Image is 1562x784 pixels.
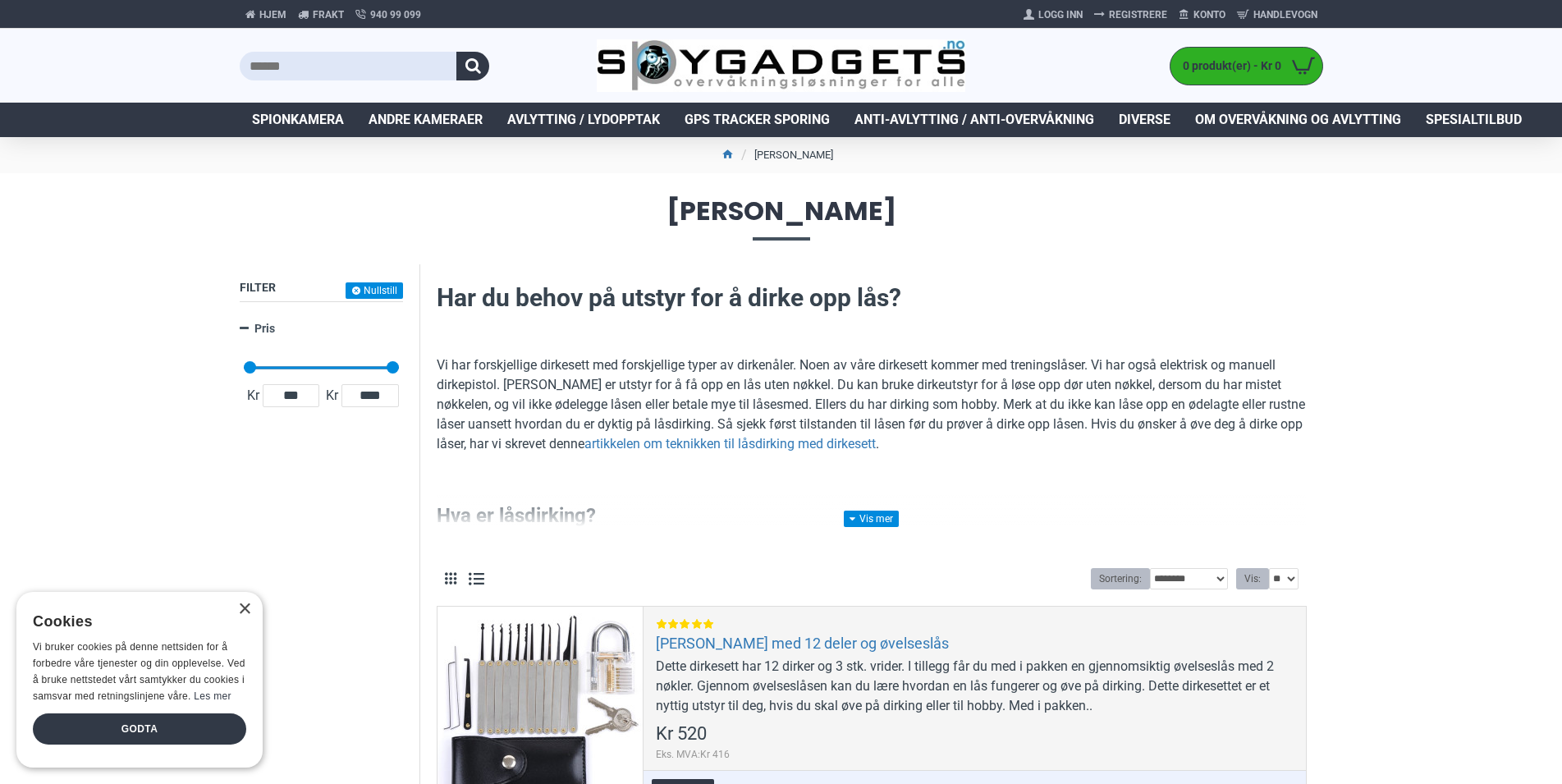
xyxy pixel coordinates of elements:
span: GPS Tracker Sporing [685,110,830,130]
span: Eks. MVA:Kr 416 [656,747,730,762]
h3: Hva er låsdirking? [437,502,1307,530]
span: 0 produkt(er) - Kr 0 [1170,57,1285,75]
label: Vis: [1236,568,1269,589]
span: Om overvåkning og avlytting [1195,110,1401,130]
span: Logg Inn [1038,7,1083,22]
span: [PERSON_NAME] [240,198,1323,240]
span: Spesialtilbud [1426,110,1522,130]
a: Spionkamera [240,103,356,137]
a: artikkelen om teknikken til låsdirking med dirkesett [584,434,876,454]
span: Spionkamera [252,110,344,130]
span: Registrere [1109,7,1167,22]
span: Kr [323,386,341,406]
span: Diverse [1119,110,1170,130]
label: Sortering: [1091,568,1150,589]
a: Logg Inn [1018,2,1088,28]
div: Godta [33,713,246,745]
span: Konto [1193,7,1225,22]
a: 0 produkt(er) - Kr 0 [1170,48,1322,85]
span: Anti-avlytting / Anti-overvåkning [854,110,1094,130]
a: Avlytting / Lydopptak [495,103,672,137]
a: Om overvåkning og avlytting [1183,103,1413,137]
a: Pris [240,314,403,343]
a: Diverse [1106,103,1183,137]
span: Handlevogn [1253,7,1317,22]
div: Cookies [33,604,236,640]
span: 940 99 099 [370,7,421,22]
p: Vi har forskjellige dirkesett med forskjellige typer av dirkenåler. Noen av våre dirkesett kommer... [437,355,1307,454]
span: Kr [244,386,263,406]
span: Filter [240,281,276,294]
span: Hjem [259,7,286,22]
a: Les mer, opens a new window [194,690,231,702]
div: Dette dirkesett har 12 dirker og 3 stk. vrider. I tillegg får du med i pakken en gjennomsiktig øv... [656,657,1294,716]
a: Spesialtilbud [1413,103,1534,137]
a: [PERSON_NAME] med 12 deler og øvelseslås [656,634,949,653]
a: Konto [1173,2,1231,28]
button: Nullstill [346,282,403,299]
a: Andre kameraer [356,103,495,137]
a: GPS Tracker Sporing [672,103,842,137]
div: Close [238,603,250,616]
img: SpyGadgets.no [597,39,965,93]
a: Registrere [1088,2,1173,28]
a: Handlevogn [1231,2,1323,28]
span: Kr 520 [656,725,707,743]
span: Andre kameraer [369,110,483,130]
span: Avlytting / Lydopptak [507,110,660,130]
span: Vi bruker cookies på denne nettsiden for å forbedre våre tjenester og din opplevelse. Ved å bruke... [33,641,245,701]
span: Frakt [313,7,344,22]
a: Anti-avlytting / Anti-overvåkning [842,103,1106,137]
h2: Har du behov på utstyr for å dirke opp lås? [437,281,1307,315]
